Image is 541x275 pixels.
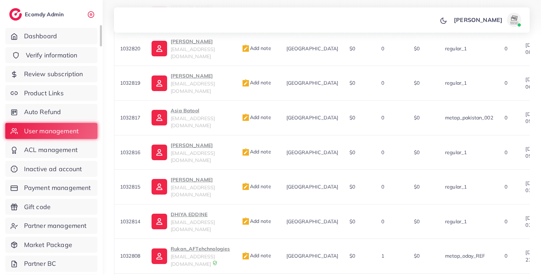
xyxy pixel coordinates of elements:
[25,11,66,18] h2: Ecomdy Admin
[24,202,51,212] span: Gift code
[171,184,215,198] span: [EMAIL_ADDRESS][DOMAIN_NAME]
[171,115,215,129] span: [EMAIL_ADDRESS][DOMAIN_NAME]
[381,253,384,259] span: 1
[24,69,83,79] span: Review subscription
[414,45,420,52] span: $0
[445,45,467,52] span: regular_1
[241,114,271,120] span: Add note
[5,123,97,139] a: User management
[450,13,524,27] a: [PERSON_NAME]avatar
[24,164,82,174] span: Inactive ad account
[381,80,384,86] span: 0
[171,253,215,267] span: [EMAIL_ADDRESS][DOMAIN_NAME]
[505,114,507,121] span: 0
[445,218,467,225] span: regular_1
[152,41,167,56] img: ic-user-info.36bf1079.svg
[5,237,97,253] a: Market Package
[286,114,338,121] span: [GEOGRAPHIC_DATA]
[414,114,420,121] span: $0
[5,256,97,272] a: Partner BC
[9,8,22,21] img: logo
[171,72,230,80] p: [PERSON_NAME]
[349,184,355,190] span: $0
[454,16,502,24] p: [PERSON_NAME]
[286,45,338,52] span: [GEOGRAPHIC_DATA]
[445,114,493,121] span: metap_pakistan_002
[414,80,420,86] span: $0
[241,79,250,88] img: admin_note.cdd0b510.svg
[241,148,271,155] span: Add note
[445,184,467,190] span: regular_1
[241,252,271,259] span: Add note
[24,183,91,192] span: Payment management
[152,245,230,268] a: Rukan_AFTehchnologies[EMAIL_ADDRESS][DOMAIN_NAME]
[445,149,467,156] span: regular_1
[120,218,140,225] span: 1032814
[120,149,140,156] span: 1032816
[414,184,420,190] span: $0
[171,219,215,232] span: [EMAIL_ADDRESS][DOMAIN_NAME]
[152,214,167,229] img: ic-user-info.36bf1079.svg
[26,51,78,60] span: Verify information
[286,80,338,86] span: [GEOGRAPHIC_DATA]
[5,142,97,158] a: ACL management
[152,175,230,198] a: [PERSON_NAME][EMAIL_ADDRESS][DOMAIN_NAME]
[152,179,167,195] img: ic-user-info.36bf1079.svg
[171,37,230,46] p: [PERSON_NAME]
[349,149,355,156] span: $0
[24,107,61,117] span: Auto Refund
[505,184,507,190] span: 0
[5,218,97,234] a: Partner management
[5,28,97,44] a: Dashboard
[24,145,78,155] span: ACL management
[5,161,97,177] a: Inactive ad account
[171,46,215,60] span: [EMAIL_ADDRESS][DOMAIN_NAME]
[24,32,57,41] span: Dashboard
[286,184,338,190] span: [GEOGRAPHIC_DATA]
[5,199,97,215] a: Gift code
[171,210,230,219] p: DHIYA EDDINE
[241,252,250,260] img: admin_note.cdd0b510.svg
[505,80,507,86] span: 0
[505,218,507,225] span: 0
[5,180,97,196] a: Payment management
[241,218,271,224] span: Add note
[24,259,56,268] span: Partner BC
[286,218,338,225] span: [GEOGRAPHIC_DATA]
[120,80,140,86] span: 1032819
[120,45,140,52] span: 1032820
[152,141,230,164] a: [PERSON_NAME][EMAIL_ADDRESS][DOMAIN_NAME]
[120,253,140,259] span: 1032808
[5,104,97,120] a: Auto Refund
[241,44,250,53] img: admin_note.cdd0b510.svg
[152,145,167,160] img: ic-user-info.36bf1079.svg
[286,149,338,156] span: [GEOGRAPHIC_DATA]
[171,106,230,115] p: Asia Batool
[241,113,250,122] img: admin_note.cdd0b510.svg
[24,127,79,136] span: User management
[5,85,97,101] a: Product Links
[414,253,420,259] span: $0
[24,240,72,249] span: Market Package
[152,110,167,125] img: ic-user-info.36bf1079.svg
[171,245,230,253] p: Rukan_AFTehchnologies
[349,253,355,259] span: $0
[349,80,355,86] span: $0
[152,106,230,129] a: Asia Batool[EMAIL_ADDRESS][DOMAIN_NAME]
[24,221,87,230] span: Partner management
[241,183,250,191] img: admin_note.cdd0b510.svg
[381,218,384,225] span: 0
[24,89,64,98] span: Product Links
[349,114,355,121] span: $0
[241,79,271,86] span: Add note
[381,114,384,121] span: 0
[120,114,140,121] span: 1032817
[152,37,230,60] a: [PERSON_NAME][EMAIL_ADDRESS][DOMAIN_NAME]
[349,218,355,225] span: $0
[152,210,230,233] a: DHIYA EDDINE[EMAIL_ADDRESS][DOMAIN_NAME]
[505,149,507,156] span: 0
[120,184,140,190] span: 1032815
[507,13,521,27] img: avatar
[5,47,97,63] a: Verify information
[505,253,507,259] span: 0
